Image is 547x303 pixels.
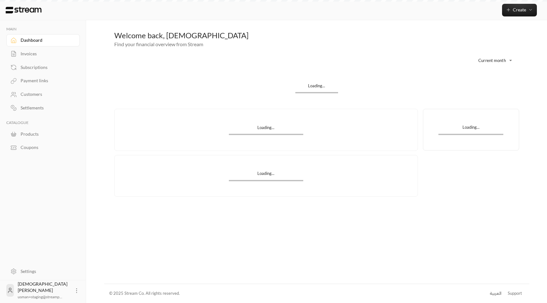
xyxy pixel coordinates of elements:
a: Products [6,128,80,140]
button: Create [502,4,537,16]
a: Coupons [6,141,80,154]
a: Support [506,288,524,299]
div: Subscriptions [21,64,72,71]
div: Dashboard [21,37,72,43]
span: Create [513,7,526,12]
div: Loading... [295,83,338,92]
div: [DEMOGRAPHIC_DATA][PERSON_NAME] [18,281,70,300]
span: Find your financial overview from Stream [114,41,203,47]
div: Invoices [21,51,72,57]
div: Welcome back, [DEMOGRAPHIC_DATA] [114,30,519,40]
div: العربية [490,290,501,297]
span: usman+staging@streamp... [18,294,62,299]
a: Invoices [6,48,80,60]
div: Payment links [21,77,72,84]
a: Settlements [6,102,80,114]
div: Loading... [229,170,303,180]
a: Settings [6,265,80,277]
a: Customers [6,88,80,101]
a: Subscriptions [6,61,80,73]
div: © 2025 Stream Co. All rights reserved. [109,290,180,297]
img: Logo [5,7,42,14]
a: Payment links [6,75,80,87]
div: Settlements [21,105,72,111]
div: Settings [21,268,72,275]
div: Loading... [229,125,303,134]
div: Current month [468,52,516,69]
p: CATALOGUE [6,120,80,125]
div: Customers [21,91,72,97]
a: Dashboard [6,34,80,46]
div: Loading... [438,124,503,133]
div: Coupons [21,144,72,151]
p: MAIN [6,27,80,32]
div: Products [21,131,72,137]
